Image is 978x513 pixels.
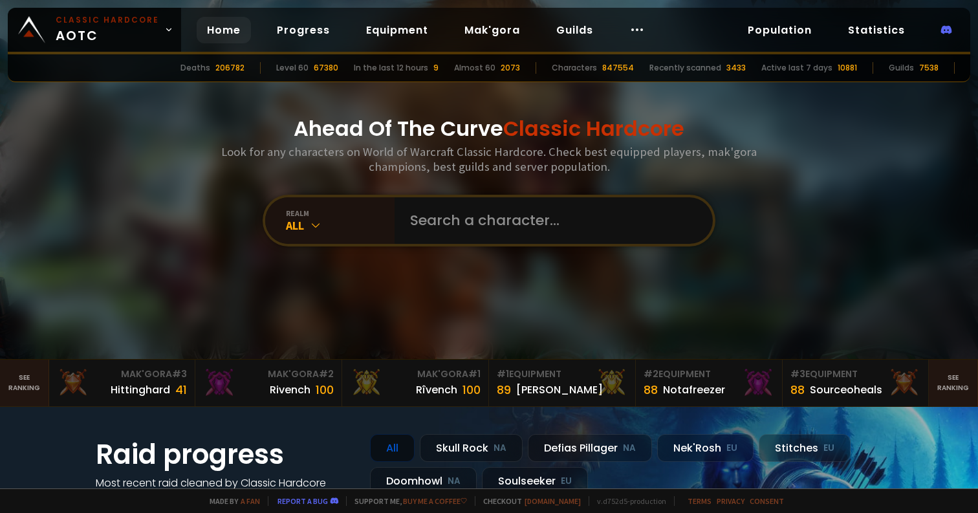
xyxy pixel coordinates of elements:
a: #1Equipment89[PERSON_NAME] [489,360,636,406]
div: Mak'Gora [203,367,334,381]
a: Buy me a coffee [403,496,467,506]
small: NA [623,442,636,455]
a: Mak'Gora#1Rîvench100 [342,360,489,406]
a: Guilds [546,17,603,43]
a: [DOMAIN_NAME] [525,496,581,506]
a: Report a bug [277,496,328,506]
a: Equipment [356,17,439,43]
div: Mak'Gora [350,367,481,381]
span: # 1 [468,367,481,380]
small: EU [726,442,737,455]
a: Terms [688,496,712,506]
h1: Raid progress [96,434,354,475]
a: Privacy [717,496,744,506]
div: 9 [433,62,439,74]
span: # 1 [497,367,509,380]
div: 67380 [314,62,338,74]
div: Recently scanned [649,62,721,74]
div: Guilds [889,62,914,74]
h3: Look for any characters on World of Warcraft Classic Hardcore. Check best equipped players, mak'g... [216,144,762,174]
div: Hittinghard [111,382,170,398]
a: Consent [750,496,784,506]
div: Stitches [759,434,851,462]
div: Equipment [497,367,627,381]
div: 847554 [602,62,634,74]
small: NA [448,475,461,488]
div: 89 [497,381,511,398]
div: Characters [552,62,597,74]
div: Skull Rock [420,434,523,462]
div: Soulseeker [482,467,588,495]
a: Statistics [838,17,915,43]
span: # 3 [790,367,805,380]
span: v. d752d5 - production [589,496,666,506]
a: Mak'Gora#3Hittinghard41 [49,360,196,406]
div: 100 [316,381,334,398]
div: 10881 [838,62,857,74]
span: # 2 [319,367,334,380]
div: Active last 7 days [761,62,832,74]
div: Doomhowl [370,467,477,495]
div: 206782 [215,62,244,74]
a: Home [197,17,251,43]
div: Mak'Gora [57,367,188,381]
a: a fan [241,496,260,506]
div: Equipment [790,367,921,381]
div: 88 [790,381,805,398]
div: All [370,434,415,462]
span: Classic Hardcore [503,114,684,143]
div: realm [286,208,395,218]
a: Progress [266,17,340,43]
div: Nek'Rosh [657,434,754,462]
div: Sourceoheals [810,382,882,398]
div: 2073 [501,62,520,74]
div: 7538 [919,62,939,74]
input: Search a character... [402,197,697,244]
small: NA [494,442,506,455]
div: Level 60 [276,62,309,74]
a: #2Equipment88Notafreezer [636,360,783,406]
div: Defias Pillager [528,434,652,462]
a: Mak'gora [454,17,530,43]
small: Classic Hardcore [56,14,159,26]
span: AOTC [56,14,159,45]
div: Equipment [644,367,774,381]
small: EU [561,475,572,488]
span: Support me, [346,496,467,506]
a: Classic HardcoreAOTC [8,8,181,52]
span: # 3 [172,367,187,380]
div: 100 [462,381,481,398]
h1: Ahead Of The Curve [294,113,684,144]
div: Rîvench [416,382,457,398]
div: Rivench [270,382,310,398]
div: All [286,218,395,233]
div: [PERSON_NAME] [516,382,603,398]
a: Seeranking [929,360,978,406]
a: Mak'Gora#2Rivench100 [195,360,342,406]
div: 41 [175,381,187,398]
div: Deaths [180,62,210,74]
span: Checkout [475,496,581,506]
span: Made by [202,496,260,506]
a: #3Equipment88Sourceoheals [783,360,929,406]
div: Almost 60 [454,62,495,74]
div: 3433 [726,62,746,74]
h4: Most recent raid cleaned by Classic Hardcore guilds [96,475,354,507]
div: In the last 12 hours [354,62,428,74]
small: EU [823,442,834,455]
span: # 2 [644,367,658,380]
a: Population [737,17,822,43]
div: Notafreezer [663,382,725,398]
div: 88 [644,381,658,398]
